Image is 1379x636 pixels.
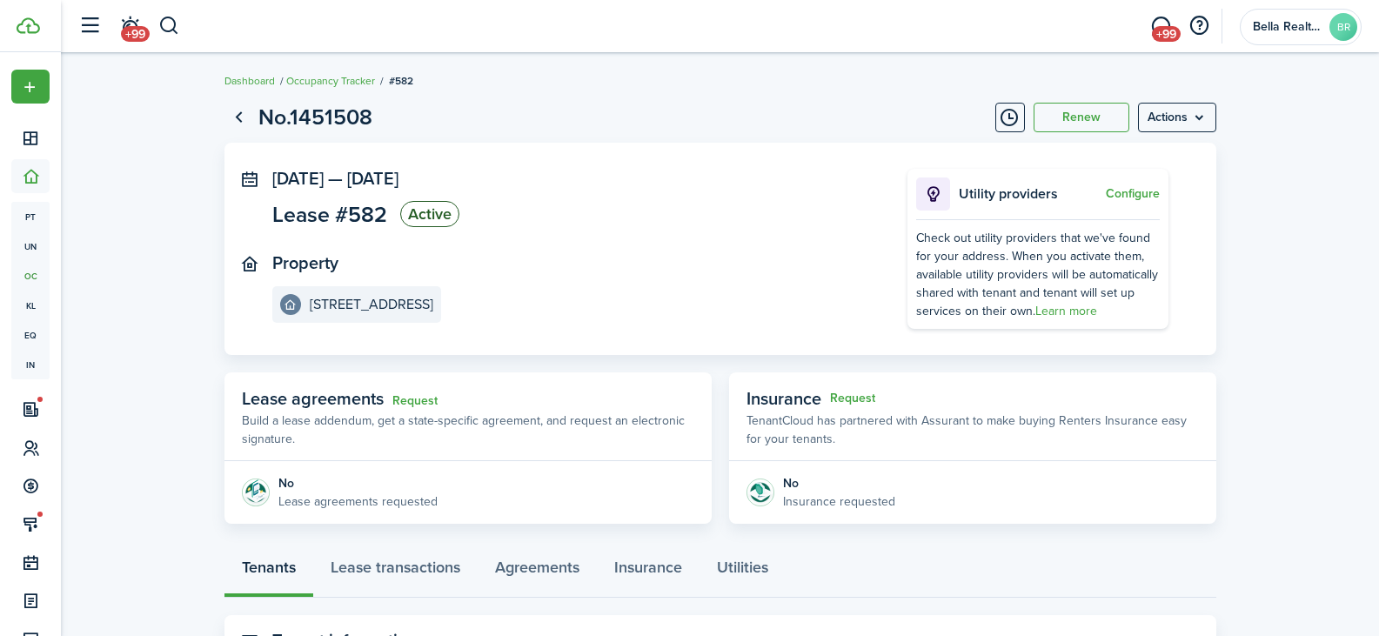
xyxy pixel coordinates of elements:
panel-main-title: Property [272,253,338,273]
a: oc [11,261,50,291]
a: Insurance [597,546,700,598]
menu-btn: Actions [1138,103,1216,132]
status: Active [400,201,459,227]
a: Learn more [1035,302,1097,320]
span: [DATE] [347,165,398,191]
button: Open menu [1138,103,1216,132]
button: Configure [1106,187,1160,201]
a: kl [11,291,50,320]
p: Build a lease addendum, get a state-specific agreement, and request an electronic signature. [242,412,694,448]
p: Insurance requested [783,492,895,511]
e-details-info-title: [STREET_ADDRESS] [310,297,433,312]
button: Open menu [11,70,50,104]
a: in [11,350,50,379]
button: Request [830,392,875,405]
a: Agreements [478,546,597,598]
span: [DATE] [272,165,324,191]
span: — [328,165,343,191]
a: Messaging [1144,4,1177,49]
a: Go back [224,103,254,132]
a: Request [392,394,438,408]
span: Insurance [746,385,821,412]
img: TenantCloud [17,17,40,34]
div: Check out utility providers that we've found for your address. When you activate them, available ... [916,229,1160,320]
p: TenantCloud has partnered with Assurant to make buying Renters Insurance easy for your tenants. [746,412,1199,448]
img: Agreement e-sign [242,479,270,506]
span: Bella Realty Group Property Management [1253,21,1322,33]
avatar-text: BR [1329,13,1357,41]
button: Search [158,11,180,41]
a: eq [11,320,50,350]
p: Utility providers [959,184,1101,204]
a: Notifications [113,4,146,49]
a: Utilities [700,546,786,598]
button: Open sidebar [73,10,106,43]
a: Lease transactions [313,546,478,598]
h1: No.1451508 [258,101,372,134]
button: Timeline [995,103,1025,132]
a: un [11,231,50,261]
span: Lease agreements [242,385,384,412]
span: #582 [389,73,413,89]
span: +99 [121,26,150,42]
span: Lease #582 [272,204,387,225]
div: No [278,474,438,492]
img: Insurance protection [746,479,774,506]
div: No [783,474,895,492]
button: Open resource center [1184,11,1214,41]
p: Lease agreements requested [278,492,438,511]
a: Occupancy Tracker [286,73,375,89]
span: +99 [1152,26,1181,42]
a: Dashboard [224,73,275,89]
a: pt [11,202,50,231]
button: Renew [1034,103,1129,132]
